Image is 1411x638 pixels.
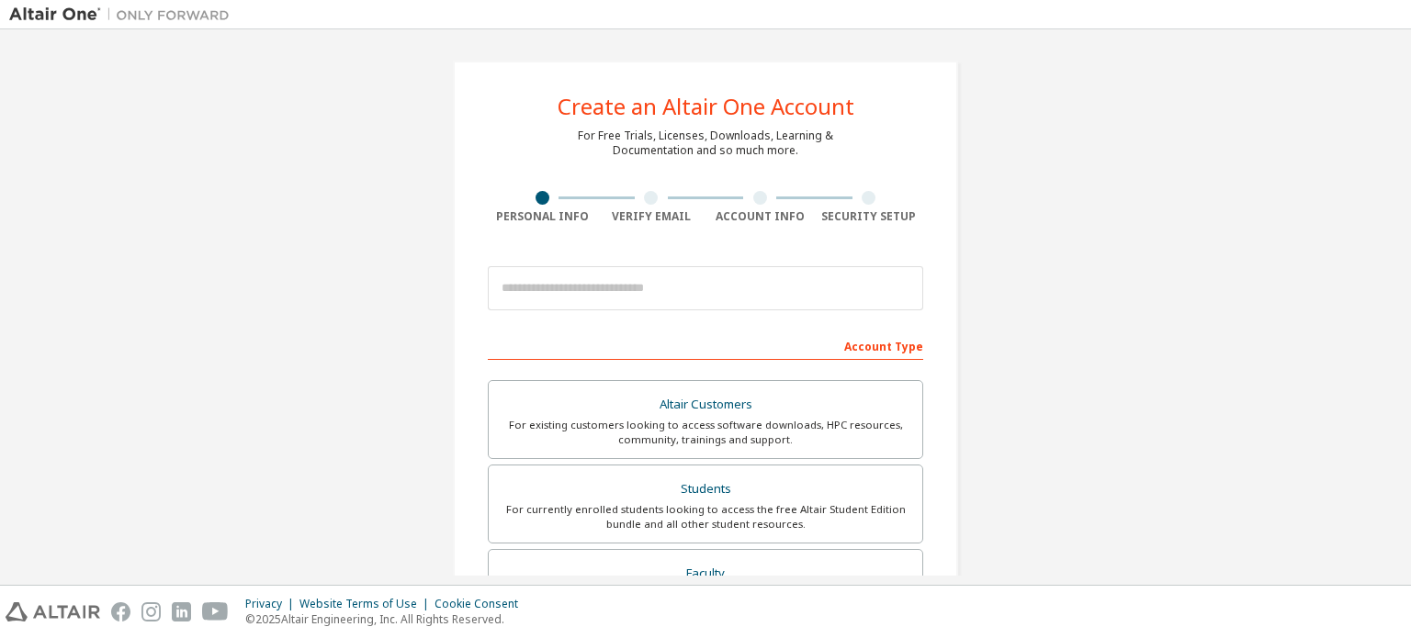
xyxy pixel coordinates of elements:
img: altair_logo.svg [6,602,100,621]
div: Create an Altair One Account [558,95,854,118]
img: facebook.svg [111,602,130,621]
img: linkedin.svg [172,602,191,621]
div: Cookie Consent [435,597,529,611]
p: © 2025 Altair Engineering, Inc. All Rights Reserved. [245,611,529,627]
div: Personal Info [488,209,597,224]
div: Students [500,476,911,502]
div: Verify Email [597,209,706,224]
div: Privacy [245,597,299,611]
img: instagram.svg [141,602,161,621]
div: Altair Customers [500,392,911,418]
img: youtube.svg [202,602,229,621]
div: Account Type [488,330,923,360]
div: Website Terms of Use [299,597,435,611]
div: Faculty [500,561,911,587]
div: For Free Trials, Licenses, Downloads, Learning & Documentation and so much more. [578,129,833,158]
div: Account Info [705,209,815,224]
div: Security Setup [815,209,924,224]
img: Altair One [9,6,239,24]
div: For currently enrolled students looking to access the free Altair Student Edition bundle and all ... [500,502,911,532]
div: For existing customers looking to access software downloads, HPC resources, community, trainings ... [500,418,911,447]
